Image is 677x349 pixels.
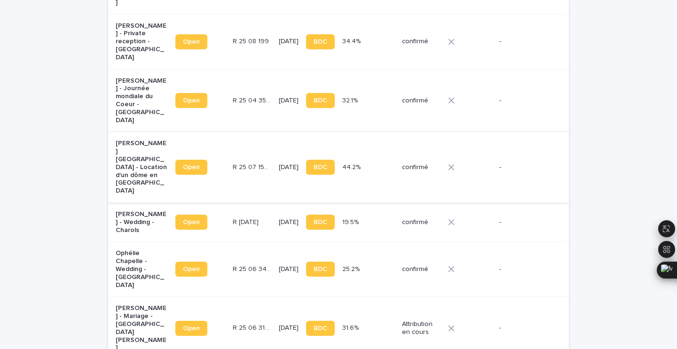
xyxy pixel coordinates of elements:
span: Open [183,325,200,332]
a: Open [175,262,207,277]
p: R [DATE] [233,217,260,226]
tr: [PERSON_NAME] - Private reception - [GEOGRAPHIC_DATA]OpenR 25 08 199R 25 08 199 [DATE]BDC34.4%34.... [108,14,569,69]
a: Open [175,93,207,108]
p: Ophélie Chapelle - Wedding - [GEOGRAPHIC_DATA] [116,249,168,289]
p: [DATE] [279,265,299,273]
p: 19.5% [342,217,361,226]
p: [DATE] [279,97,299,105]
span: BDC [314,325,327,332]
span: Open [183,219,200,225]
p: R 25 06 3485 [233,264,273,273]
span: BDC [314,219,327,225]
tr: [PERSON_NAME] - Journée mondiale du Coeur - [GEOGRAPHIC_DATA]OpenR 25 04 3549R 25 04 3549 [DATE]B... [108,69,569,132]
tr: Ophélie Chapelle - Wedding - [GEOGRAPHIC_DATA]OpenR 25 06 3485R 25 06 3485 [DATE]BDC25.2%25.2% co... [108,242,569,297]
p: - [499,218,551,226]
p: 31.6% [342,322,361,332]
p: R 25 04 3549 [233,95,273,105]
p: [PERSON_NAME] - Journée mondiale du Coeur - [GEOGRAPHIC_DATA] [116,77,168,124]
p: - [499,163,551,171]
p: confirmé [402,38,441,46]
span: Open [183,97,200,104]
p: R 25 08 199 [233,36,271,46]
p: [DATE] [279,218,299,226]
p: - [499,97,551,105]
a: BDC [306,321,335,336]
span: BDC [314,266,327,272]
p: confirmé [402,218,441,226]
p: 32.1% [342,95,360,105]
span: BDC [314,97,327,104]
a: Open [175,160,207,175]
a: BDC [306,160,335,175]
a: BDC [306,215,335,230]
a: Open [175,34,207,49]
p: R 25 07 1543 [233,162,273,171]
p: - [499,38,551,46]
span: BDC [314,164,327,171]
p: 44.2% [342,162,362,171]
tr: [PERSON_NAME] [GEOGRAPHIC_DATA] - Location d'un dôme en [GEOGRAPHIC_DATA]OpenR 25 07 1543R 25 07 ... [108,132,569,203]
p: [PERSON_NAME] - Wedding - Charols [116,210,168,234]
a: BDC [306,262,335,277]
p: [PERSON_NAME] [GEOGRAPHIC_DATA] - Location d'un dôme en [GEOGRAPHIC_DATA] [116,140,168,195]
p: [DATE] [279,324,299,332]
p: 34.4% [342,36,362,46]
p: - [499,265,551,273]
a: Open [175,215,207,230]
span: Open [183,266,200,272]
p: Attribution en cours [402,320,441,336]
p: confirmé [402,163,441,171]
span: Open [183,164,200,171]
p: confirmé [402,265,441,273]
p: [DATE] [279,163,299,171]
a: BDC [306,34,335,49]
p: 25.2% [342,264,362,273]
p: [DATE] [279,38,299,46]
p: confirmé [402,97,441,105]
a: Open [175,321,207,336]
span: Open [183,39,200,45]
p: R 25 06 3140 [233,322,273,332]
p: [PERSON_NAME] - Private reception - [GEOGRAPHIC_DATA] [116,22,168,62]
span: BDC [314,39,327,45]
tr: [PERSON_NAME] - Wedding - CharolsOpenR [DATE]R [DATE] [DATE]BDC19.5%19.5% confirmé- [108,202,569,241]
a: BDC [306,93,335,108]
p: - [499,324,551,332]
